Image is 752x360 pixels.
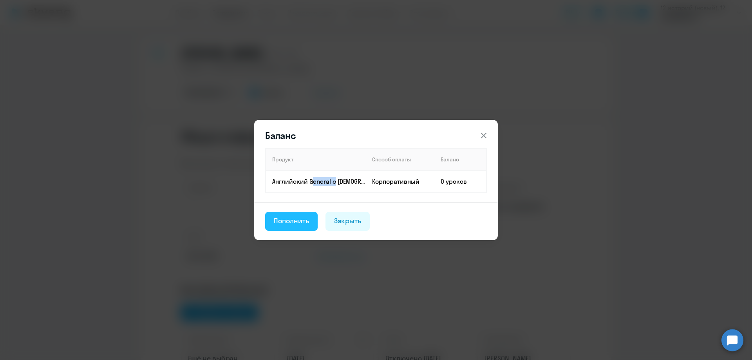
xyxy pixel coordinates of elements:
button: Пополнить [265,212,318,231]
th: Баланс [434,148,486,170]
th: Способ оплаты [366,148,434,170]
td: Корпоративный [366,170,434,192]
td: 0 уроков [434,170,486,192]
button: Закрыть [325,212,370,231]
div: Закрыть [334,216,362,226]
div: Пополнить [274,216,309,226]
header: Баланс [254,129,498,142]
th: Продукт [266,148,366,170]
p: Английский General с [DEMOGRAPHIC_DATA] преподавателем [272,177,365,186]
